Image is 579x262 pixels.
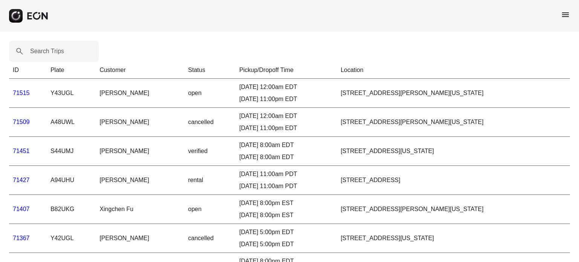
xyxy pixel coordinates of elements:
td: [PERSON_NAME] [96,137,184,166]
label: Search Trips [30,47,64,56]
a: 71407 [13,206,30,212]
div: [DATE] 8:00pm EST [239,199,333,208]
div: [DATE] 11:00pm EDT [239,124,333,133]
td: [PERSON_NAME] [96,166,184,195]
div: [DATE] 8:00am EDT [239,141,333,150]
td: [STREET_ADDRESS][PERSON_NAME][US_STATE] [337,108,570,137]
div: [DATE] 5:00pm EDT [239,228,333,237]
th: Pickup/Dropoff Time [236,62,337,79]
td: open [184,79,236,108]
td: [STREET_ADDRESS] [337,166,570,195]
td: [STREET_ADDRESS][PERSON_NAME][US_STATE] [337,195,570,224]
td: S44UMJ [47,137,96,166]
a: 71451 [13,148,30,154]
td: Xingchen Fu [96,195,184,224]
div: [DATE] 8:00am EDT [239,153,333,162]
td: B82UKG [47,195,96,224]
td: [STREET_ADDRESS][US_STATE] [337,137,570,166]
td: A48UWL [47,108,96,137]
td: A94UHU [47,166,96,195]
div: [DATE] 12:00am EDT [239,83,333,92]
td: [PERSON_NAME] [96,79,184,108]
th: Customer [96,62,184,79]
td: open [184,195,236,224]
div: [DATE] 8:00pm EST [239,211,333,220]
th: ID [9,62,47,79]
a: 71515 [13,90,30,96]
a: 71427 [13,177,30,183]
th: Location [337,62,570,79]
div: [DATE] 11:00am PDT [239,182,333,191]
td: [PERSON_NAME] [96,224,184,253]
td: Y43UGL [47,79,96,108]
td: Y42UGL [47,224,96,253]
a: 71509 [13,119,30,125]
div: [DATE] 5:00pm EDT [239,240,333,249]
div: [DATE] 12:00am EDT [239,112,333,121]
td: [STREET_ADDRESS][PERSON_NAME][US_STATE] [337,79,570,108]
td: cancelled [184,108,236,137]
th: Plate [47,62,96,79]
th: Status [184,62,236,79]
td: [PERSON_NAME] [96,108,184,137]
td: rental [184,166,236,195]
td: verified [184,137,236,166]
div: [DATE] 11:00am PDT [239,170,333,179]
a: 71367 [13,235,30,241]
span: menu [561,10,570,19]
div: [DATE] 11:00pm EDT [239,95,333,104]
td: [STREET_ADDRESS][US_STATE] [337,224,570,253]
td: cancelled [184,224,236,253]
